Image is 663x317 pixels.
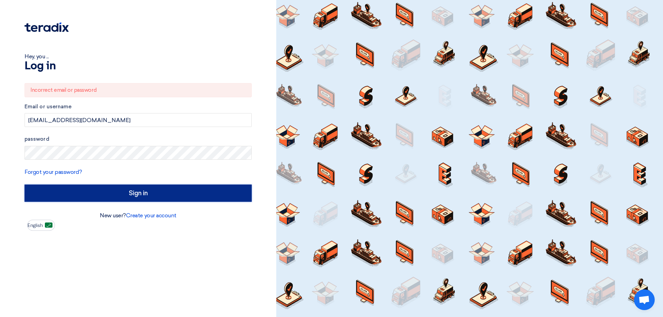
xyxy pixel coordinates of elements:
[126,212,176,219] a: Create your account
[25,22,69,32] img: Teradix logo
[25,169,82,175] a: Forgot your password?
[28,222,43,228] font: English
[25,103,71,110] font: Email or username
[25,185,252,202] input: Sign in
[100,212,126,219] font: New user?
[45,222,52,228] img: ar-AR.png
[25,61,56,72] font: Log in
[27,220,55,231] button: English
[25,53,49,60] font: Hey, you ...
[30,87,96,93] font: Incorrect email or password
[25,113,252,127] input: Enter your business email or username
[25,136,49,142] font: password
[634,289,655,310] a: Open chat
